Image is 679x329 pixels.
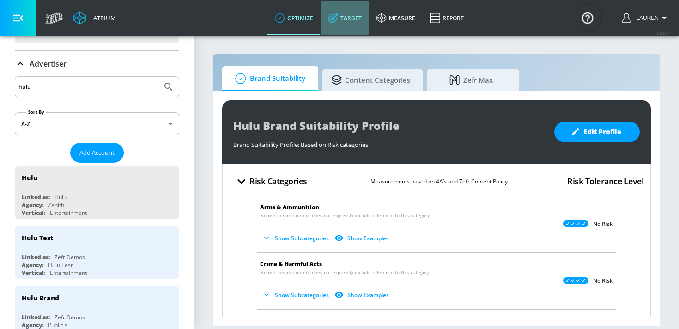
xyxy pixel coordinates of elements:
[657,30,670,36] span: v 4.25.4
[260,212,431,219] span: No risk means content does not expressly include reference to this category.
[567,175,643,188] h4: Risk Tolerance Level
[30,59,67,69] p: Advertiser
[231,67,305,90] span: Brand Suitability
[331,69,410,91] span: Content Categories
[79,147,115,158] span: Add Account
[15,166,179,219] div: HuluLinked as:HuluAgency:ZenithVertical:Entertainment
[436,69,506,91] span: Zefr Max
[22,209,45,217] div: Vertical:
[55,193,67,201] div: Hulu
[55,313,85,321] div: Zefr Demos
[22,173,37,182] div: Hulu
[22,321,43,329] div: Agency:
[22,233,53,242] div: Hulu Test
[18,81,158,93] input: Search by name
[260,269,431,276] span: No risk means content does not expressly include reference to this category.
[22,313,50,321] div: Linked as:
[22,253,50,261] div: Linked as:
[22,193,50,201] div: Linked as:
[15,112,179,135] div: A-Z
[267,1,321,35] a: optimize
[249,175,307,188] h4: Risk Categories
[370,177,508,186] p: Measurements based on 4A’s and Zefr Content Policy
[593,220,613,228] p: No Risk
[233,136,545,149] div: Brand Suitability Profile: Based on Risk categories
[260,260,322,268] span: Crime & Harmful Acts
[48,321,67,329] div: Publicis
[55,253,85,261] div: Zefr Demos
[554,122,640,142] button: Edit Profile
[158,77,179,97] button: Submit Search
[593,277,613,285] p: No Risk
[260,287,333,303] button: Show Subcategories
[575,5,600,30] button: Open Resource Center
[50,209,87,217] div: Entertainment
[15,51,179,77] div: Advertiser
[48,201,64,209] div: Zenith
[333,287,393,303] button: Show Examples
[73,11,116,25] a: Atrium
[622,12,670,24] button: Lauren
[260,203,319,211] span: Arms & Ammunition
[573,126,621,138] span: Edit Profile
[70,143,124,163] button: Add Account
[423,1,471,35] a: Report
[22,269,45,277] div: Vertical:
[15,226,179,279] div: Hulu TestLinked as:Zefr DemosAgency:Hulu TestVertical:Entertainment
[22,201,43,209] div: Agency:
[50,269,87,277] div: Entertainment
[230,171,311,192] button: Risk Categories
[22,293,59,302] div: Hulu Brand
[22,261,43,269] div: Agency:
[369,1,423,35] a: measure
[26,109,46,115] label: Sort By
[260,231,333,246] button: Show Subcategories
[321,1,369,35] a: Target
[333,231,393,246] button: Show Examples
[90,14,116,22] div: Atrium
[632,15,659,21] span: login as: lauren.bacher@zefr.com
[48,261,73,269] div: Hulu Test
